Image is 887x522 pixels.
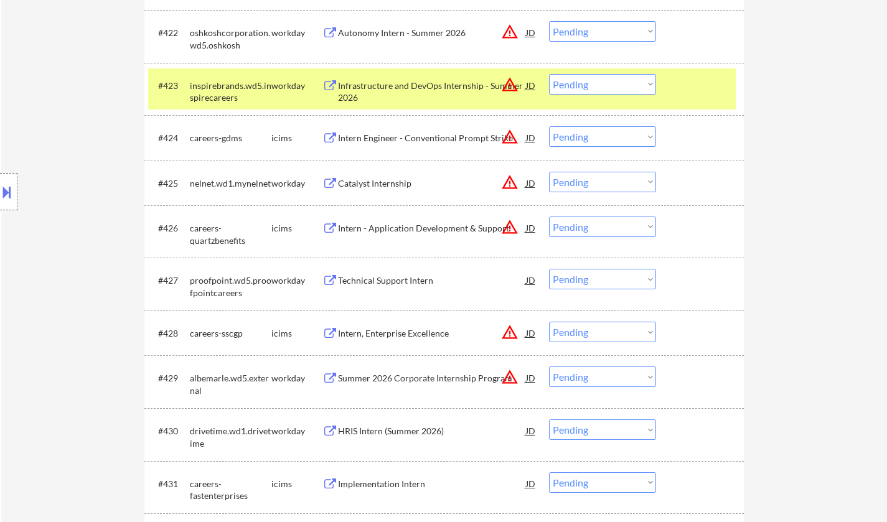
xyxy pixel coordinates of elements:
[338,177,526,190] div: Catalyst Internship
[158,27,180,39] div: #422
[158,372,180,385] div: #429
[190,274,271,299] div: proofpoint.wd5.proofpointcareers
[190,177,271,190] div: nelnet.wd1.mynelnet
[271,478,322,490] div: icims
[338,425,526,437] div: HRIS Intern (Summer 2026)
[190,478,271,502] div: careers-fastenterprises
[525,269,537,291] div: JD
[271,27,322,39] div: workday
[271,222,322,235] div: icims
[338,327,526,340] div: Intern, Enterprise Excellence
[501,368,519,386] button: warning_amber
[338,80,526,104] div: Infrastructure and DevOps Internship - Summer 2026
[190,222,271,246] div: careers-quartzbenefits
[338,274,526,287] div: Technical Support Intern
[525,366,537,389] div: JD
[158,425,180,437] div: #430
[158,327,180,340] div: #428
[525,322,537,344] div: JD
[338,222,526,235] div: Intern - Application Development & Support
[190,132,271,144] div: careers-gdms
[501,128,519,146] button: warning_amber
[190,327,271,340] div: careers-sscgp
[338,27,526,39] div: Autonomy Intern - Summer 2026
[501,23,519,40] button: warning_amber
[271,132,322,144] div: icims
[501,324,519,341] button: warning_amber
[525,74,537,96] div: JD
[338,478,526,490] div: Implementation Intern
[338,132,526,144] div: Intern Engineer - Conventional Prompt Strike
[501,174,519,191] button: warning_amber
[525,172,537,194] div: JD
[271,274,322,287] div: workday
[271,177,322,190] div: workday
[525,472,537,495] div: JD
[525,126,537,149] div: JD
[271,425,322,437] div: workday
[338,372,526,385] div: Summer 2026 Corporate Internship Program
[525,419,537,442] div: JD
[525,21,537,44] div: JD
[190,425,271,449] div: drivetime.wd1.drivetime
[190,372,271,396] div: albemarle.wd5.external
[271,327,322,340] div: icims
[190,80,271,104] div: inspirebrands.wd5.inspirecareers
[525,217,537,239] div: JD
[501,218,519,236] button: warning_amber
[271,372,322,385] div: workday
[501,76,519,93] button: warning_amber
[271,80,322,92] div: workday
[190,27,271,51] div: oshkoshcorporation.wd5.oshkosh
[158,478,180,490] div: #431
